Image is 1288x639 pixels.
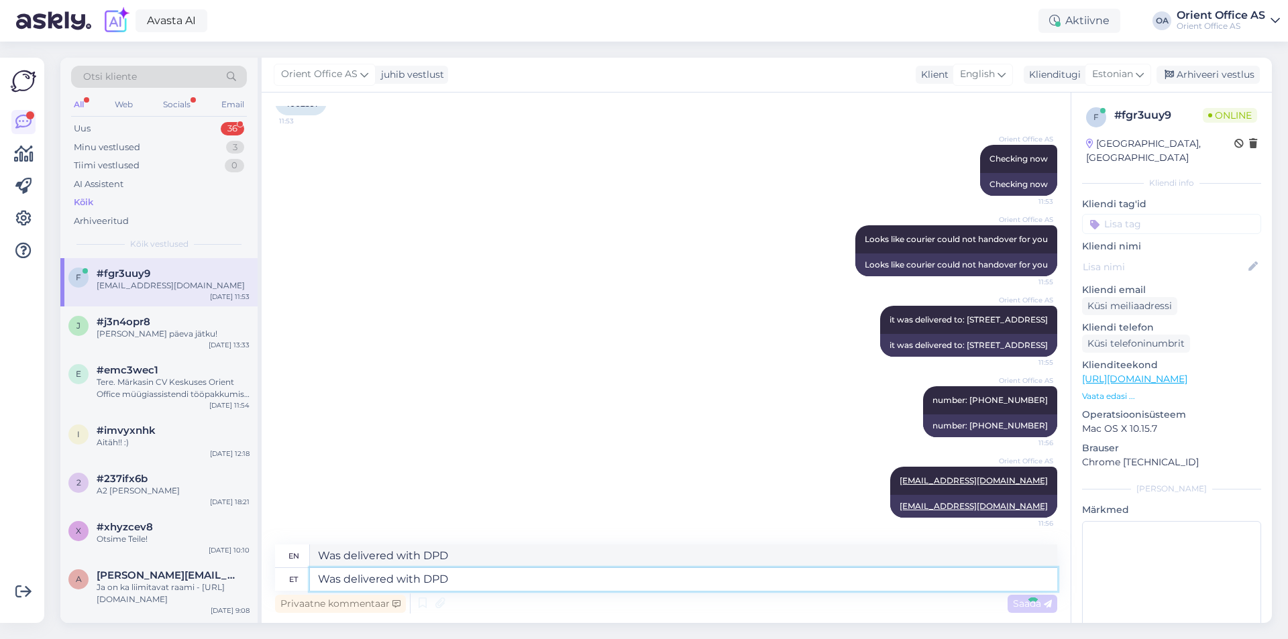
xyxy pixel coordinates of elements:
[1177,10,1265,21] div: Orient Office AS
[1082,441,1261,455] p: Brauser
[1157,66,1260,84] div: Arhiveeri vestlus
[210,292,250,302] div: [DATE] 11:53
[855,253,1057,276] div: Looks like courier could not handover for you
[999,215,1053,225] span: Orient Office AS
[97,424,156,437] span: #imvyxnhk
[97,521,153,533] span: #xhyzcev8
[97,485,250,497] div: A2 [PERSON_NAME]
[916,68,949,82] div: Klient
[932,395,1048,405] span: number: [PHONE_NUMBER]
[1083,259,1246,274] input: Lisa nimi
[71,96,87,113] div: All
[76,272,81,282] span: f
[209,400,250,410] div: [DATE] 11:54
[97,569,236,581] span: andres@tervisemuuseum.ee
[11,68,36,94] img: Askly Logo
[211,605,250,616] div: [DATE] 9:08
[97,364,158,376] span: #emc3wec1
[74,196,93,209] div: Kõik
[880,334,1057,357] div: it was delivered to: [STREET_ADDRESS]
[83,70,137,84] span: Otsi kliente
[900,501,1048,511] a: [EMAIL_ADDRESS][DOMAIN_NAME]
[210,449,250,459] div: [DATE] 12:18
[160,96,193,113] div: Socials
[221,122,244,135] div: 36
[74,141,140,154] div: Minu vestlused
[1082,297,1177,315] div: Küsi meiliaadressi
[209,545,250,555] div: [DATE] 10:10
[97,437,250,449] div: Aitäh!! :)
[923,414,1057,437] div: number: [PHONE_NUMBER]
[999,456,1053,466] span: Orient Office AS
[999,375,1053,386] span: Orient Office AS
[279,116,329,126] span: 11:53
[1082,283,1261,297] p: Kliendi email
[74,178,123,191] div: AI Assistent
[1082,321,1261,335] p: Kliendi telefon
[1003,438,1053,448] span: 11:56
[1038,9,1120,33] div: Aktiivne
[980,173,1057,196] div: Checking now
[209,340,250,350] div: [DATE] 13:33
[1082,358,1261,372] p: Klienditeekond
[77,429,80,439] span: i
[1082,422,1261,436] p: Mac OS X 10.15.7
[1082,239,1261,253] p: Kliendi nimi
[97,533,250,545] div: Otsime Teile!
[999,295,1053,305] span: Orient Office AS
[1082,390,1261,402] p: Vaata edasi ...
[226,141,244,154] div: 3
[97,316,150,328] span: #j3n4opr8
[76,477,81,487] span: 2
[1082,335,1190,353] div: Küsi telefoninumbrit
[1082,373,1187,385] a: [URL][DOMAIN_NAME]
[900,475,1048,485] a: [EMAIL_ADDRESS][DOMAIN_NAME]
[102,7,130,35] img: explore-ai
[74,122,91,135] div: Uus
[865,234,1048,244] span: Looks like courier could not handover for you
[225,159,244,172] div: 0
[1082,197,1261,211] p: Kliendi tag'id
[76,526,81,536] span: x
[960,67,995,82] span: English
[1152,11,1171,30] div: OA
[376,68,444,82] div: juhib vestlust
[97,328,250,340] div: [PERSON_NAME] päeva jätku!
[219,96,247,113] div: Email
[76,321,80,331] span: j
[1003,518,1053,528] span: 11:56
[1082,214,1261,234] input: Lisa tag
[989,154,1048,164] span: Checking now
[999,134,1053,144] span: Orient Office AS
[1003,196,1053,207] span: 11:53
[210,497,250,507] div: [DATE] 18:21
[97,473,148,485] span: #237ifx6b
[97,280,250,292] div: [EMAIL_ADDRESS][DOMAIN_NAME]
[1093,112,1099,122] span: f
[136,9,207,32] a: Avasta AI
[1114,107,1203,123] div: # fgr3uuy9
[76,369,81,379] span: e
[1092,67,1133,82] span: Estonian
[97,581,250,605] div: Ja on ka liimitavat raami - [URL][DOMAIN_NAME]
[1024,68,1081,82] div: Klienditugi
[97,268,150,280] span: #fgr3uuy9
[1082,455,1261,469] p: Chrome [TECHNICAL_ID]
[1082,483,1261,495] div: [PERSON_NAME]
[1003,277,1053,287] span: 11:55
[97,376,250,400] div: Tere. Märkasin CV Keskuses Orient Office müügiassistendi tööpakkumist [PERSON_NAME] huvitatud kan...
[1082,408,1261,422] p: Operatsioonisüsteem
[1177,10,1280,32] a: Orient Office ASOrient Office AS
[1003,357,1053,367] span: 11:55
[1082,177,1261,189] div: Kliendi info
[281,67,358,82] span: Orient Office AS
[1082,503,1261,517] p: Märkmed
[76,574,82,584] span: a
[74,215,129,228] div: Arhiveeritud
[112,96,136,113] div: Web
[1086,137,1234,165] div: [GEOGRAPHIC_DATA], [GEOGRAPHIC_DATA]
[74,159,140,172] div: Tiimi vestlused
[130,238,189,250] span: Kõik vestlused
[1177,21,1265,32] div: Orient Office AS
[890,314,1048,325] span: it was delivered to: [STREET_ADDRESS]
